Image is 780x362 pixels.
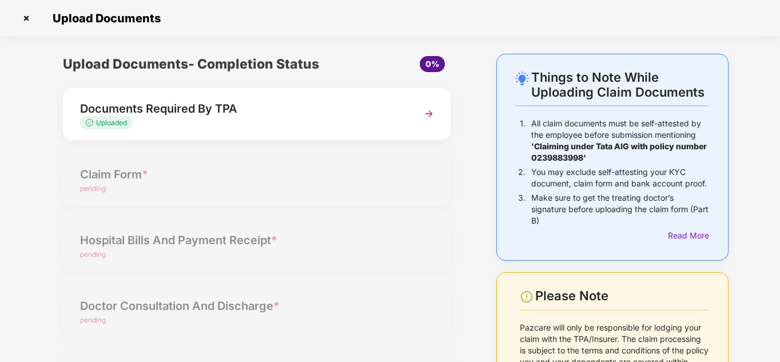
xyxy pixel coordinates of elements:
[80,100,404,118] div: Documents Required By TPA
[63,54,321,74] div: Upload Documents- Completion Status
[17,9,35,27] img: svg+xml;base64,PHN2ZyBpZD0iQ3Jvc3MtMzJ4MzIiIHhtbG5zPSJodHRwOi8vd3d3LnczLm9yZy8yMDAwL3N2ZyIgd2lkdG...
[515,71,529,85] img: svg+xml;base64,PHN2ZyB4bWxucz0iaHR0cDovL3d3dy53My5vcmcvMjAwMC9zdmciIHdpZHRoPSIyNC4wOTMiIGhlaWdodD...
[668,229,709,242] div: Read More
[531,118,709,164] p: All claim documents must be self-attested by the employee before submission mentioning
[531,192,709,226] p: Make sure to get the treating doctor’s signature before uploading the claim form (Part B)
[520,290,534,304] img: svg+xml;base64,PHN2ZyBpZD0iV2FybmluZ18tXzI0eDI0IiBkYXRhLW5hbWU9Ildhcm5pbmcgLSAyNHgyNCIgeG1sbnM9Im...
[531,166,709,189] p: You may exclude self-attesting your KYC document, claim form and bank account proof.
[535,288,709,304] div: Please Note
[531,70,709,100] div: Things to Note While Uploading Claim Documents
[518,166,526,189] p: 2.
[518,192,526,226] p: 3.
[531,141,707,162] b: 'Claiming under Tata AIG with policy number 0239883998'
[86,119,96,126] img: svg+xml;base64,PHN2ZyB4bWxucz0iaHR0cDovL3d3dy53My5vcmcvMjAwMC9zdmciIHdpZHRoPSIxMy4zMzMiIGhlaWdodD...
[520,118,526,164] p: 1.
[96,118,127,127] span: Uploaded
[419,104,439,124] img: svg+xml;base64,PHN2ZyBpZD0iTmV4dCIgeG1sbnM9Imh0dHA6Ly93d3cudzMub3JnLzIwMDAvc3ZnIiB3aWR0aD0iMzYiIG...
[425,59,439,69] span: 0%
[41,11,166,25] span: Upload Documents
